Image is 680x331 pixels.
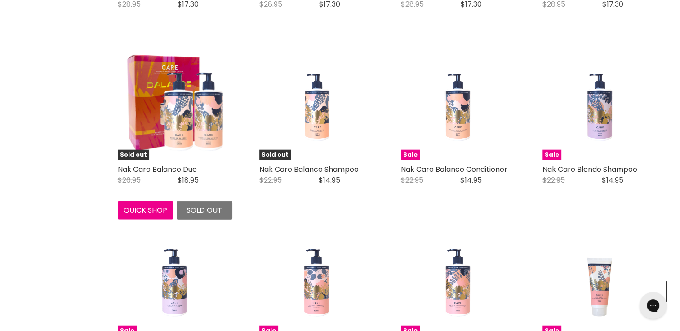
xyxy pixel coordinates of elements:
span: Sold out [187,205,222,215]
span: $18.95 [178,175,199,185]
a: Nak Care Balance Conditioner Sale [401,46,516,160]
span: Sale [542,150,561,160]
a: Nak Care Balance Shampoo [259,164,359,174]
img: Nak Care Balance Shampoo [302,46,330,160]
span: $22.95 [542,175,565,185]
span: Sold out [118,150,149,160]
button: Sold out [177,201,232,219]
span: $22.95 [401,175,423,185]
a: Nak Care Blonde Shampoo Sale [542,46,657,160]
button: Quick shop [118,201,173,219]
a: Nak Care Blonde Shampoo [542,164,637,174]
img: Nak Care Balance Duo [118,46,232,160]
iframe: Gorgias live chat messenger [635,289,671,322]
a: Nak Care Balance Duo Nak Care Balance Duo Sold out [118,46,232,160]
span: Sale [401,150,420,160]
a: Nak Care Balance Shampoo Sold out [259,46,374,160]
span: $14.95 [319,175,340,185]
span: $14.95 [460,175,482,185]
a: Nak Care Balance Conditioner [401,164,507,174]
span: $22.95 [259,175,282,185]
a: Nak Care Balance Duo [118,164,197,174]
img: Nak Care Blonde Shampoo [586,46,613,160]
span: $26.95 [118,175,141,185]
img: Nak Care Balance Conditioner [444,46,471,160]
span: $14.95 [602,175,623,185]
span: Sold out [259,150,291,160]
